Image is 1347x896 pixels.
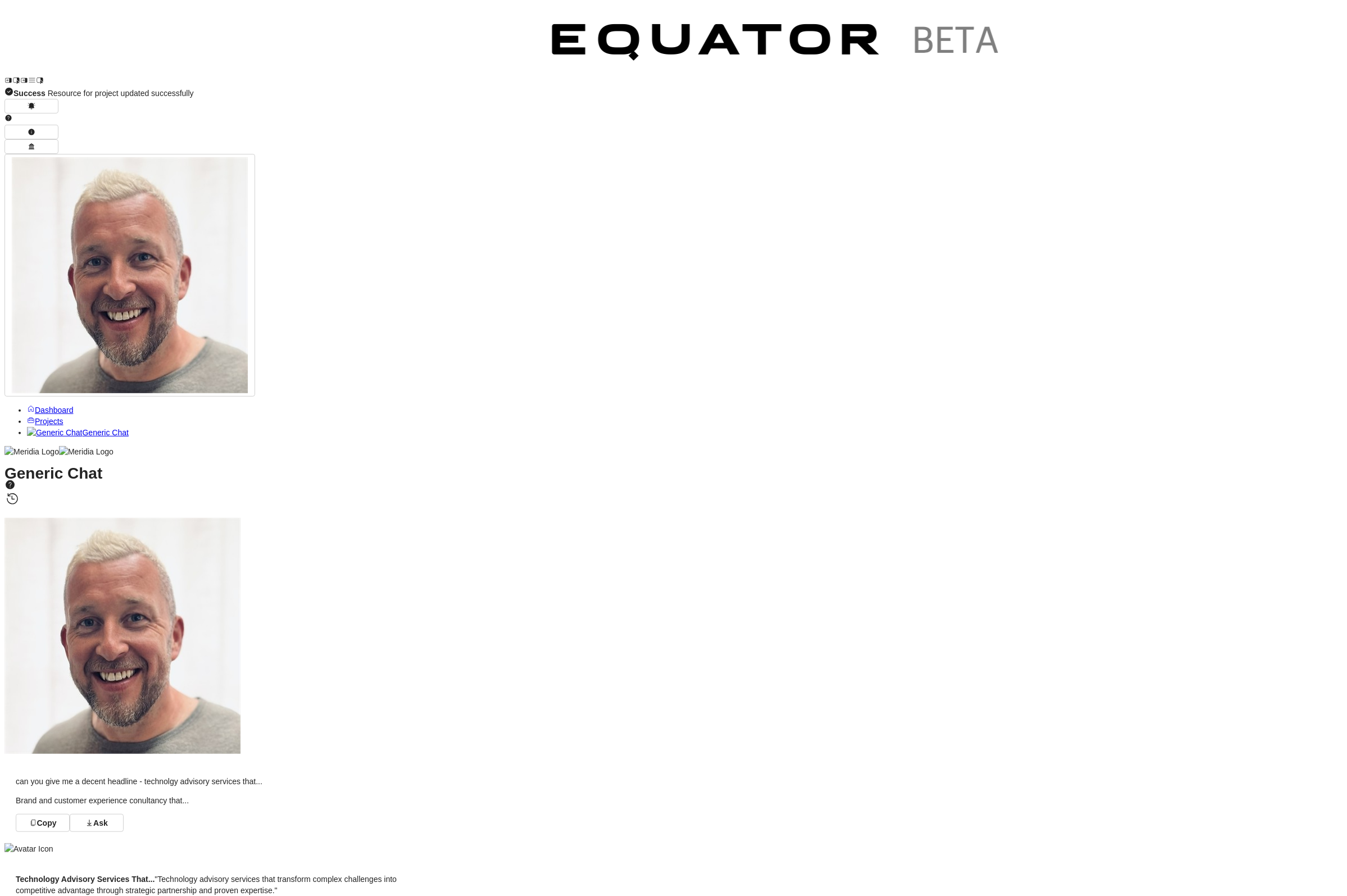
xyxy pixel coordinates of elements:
[16,795,437,806] p: Brand and customer experience conultancy that...
[16,875,155,884] strong: Technology Advisory Services That...
[13,89,194,98] span: Resource for project updated successfully
[35,406,74,415] span: Dashboard
[4,518,241,754] img: Profile Icon
[27,428,129,437] a: Generic ChatGeneric Chat
[37,817,57,829] span: Copy
[27,406,74,415] a: Dashboard
[27,427,82,438] img: Generic Chat
[4,843,53,854] img: Avatar Icon
[82,428,128,437] span: Generic Chat
[4,843,1343,854] div: George
[533,4,1022,84] img: Customer Logo
[93,817,108,829] span: Ask
[44,4,533,84] img: Customer Logo
[4,468,1343,507] h1: Generic Chat
[59,446,114,457] img: Meridia Logo
[12,157,248,393] img: Profile Icon
[4,518,1343,757] div: Scott Mackay
[16,814,70,832] button: Copy
[13,89,46,98] strong: Success
[16,874,437,896] p: "Technology advisory services that transform complex challenges into competitive advantage throug...
[70,814,124,832] button: Ask
[16,776,437,787] p: can you give me a decent headline - technolgy advisory services that...
[4,446,59,457] img: Meridia Logo
[27,417,64,426] a: Projects
[35,417,64,426] span: Projects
